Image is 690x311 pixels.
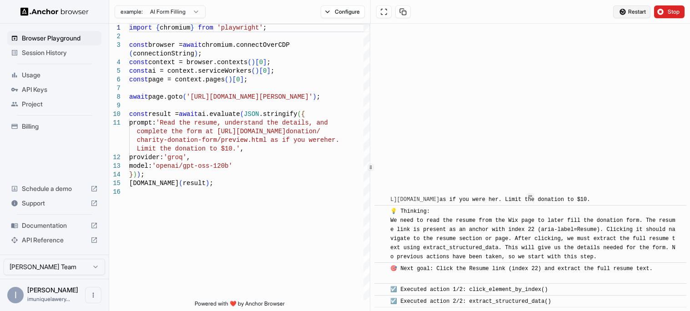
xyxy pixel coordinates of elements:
[247,59,251,66] span: (
[628,8,646,15] span: Restart
[244,76,247,83] span: ;
[129,93,148,100] span: await
[7,45,101,60] div: Session History
[271,67,274,75] span: ;
[129,76,148,83] span: const
[395,5,411,18] button: Copy session ID
[390,286,548,293] span: ☑️ Executed action 1/2: click_element_by_index()
[312,93,316,100] span: )
[390,298,551,305] span: ☑️ Executed action 2/2: extract_structured_data()
[324,136,339,144] span: her.
[156,24,160,31] span: {
[109,153,121,162] div: 12
[129,171,133,178] span: }
[202,41,290,49] span: chromium.connectOverCDP
[376,5,392,18] button: Open in full screen
[183,93,186,100] span: (
[263,67,267,75] span: 0
[7,287,24,303] div: I
[22,122,98,131] span: Billing
[379,297,383,306] span: ​
[225,76,228,83] span: (
[22,199,87,208] span: Support
[190,24,194,31] span: }
[198,24,213,31] span: from
[109,93,121,101] div: 8
[7,196,101,211] div: Support
[267,67,270,75] span: ]
[183,41,202,49] span: await
[129,180,179,187] span: [DOMAIN_NAME]
[20,7,89,16] img: Anchor Logo
[236,76,240,83] span: 0
[259,59,263,66] span: 0
[27,286,78,294] span: Imunique Lawery
[109,162,121,171] div: 13
[186,93,312,100] span: '[URL][DOMAIN_NAME][PERSON_NAME]'
[263,24,267,31] span: ;
[286,128,320,135] span: donation/
[22,34,98,43] span: Browser Playground
[129,41,148,49] span: const
[259,67,263,75] span: [
[317,93,320,100] span: ;
[109,84,121,93] div: 7
[164,154,186,161] span: 'groq'
[390,187,672,203] span: 🚀 Starting task: Read the resume, understand the details, and complete the form at as if you were...
[109,101,121,110] div: 9
[109,75,121,84] div: 6
[148,76,225,83] span: page = context.pages
[121,8,143,15] span: example:
[217,24,263,31] span: 'playwright'
[206,180,209,187] span: )
[109,41,121,50] div: 3
[179,180,182,187] span: (
[390,187,672,203] a: [URL][DOMAIN_NAME]
[194,50,198,57] span: )
[7,97,101,111] div: Project
[198,110,240,118] span: ai.evaluate
[267,59,270,66] span: ;
[209,180,213,187] span: ;
[390,266,653,281] span: 🎯 Next goal: Click the Resume link (index 22) and extract the full resume text.
[183,180,206,187] span: result
[109,24,121,32] div: 1
[141,171,144,178] span: ;
[22,100,98,109] span: Project
[129,162,152,170] span: model:
[22,221,87,230] span: Documentation
[379,264,383,273] span: ​
[7,119,101,134] div: Billing
[668,8,680,15] span: Stop
[179,110,198,118] span: await
[137,171,141,178] span: )
[133,171,136,178] span: )
[148,110,179,118] span: result =
[7,218,101,233] div: Documentation
[156,119,328,126] span: 'Read the resume, understand the details, and
[152,162,232,170] span: 'openai/gpt-oss-120b'
[22,48,98,57] span: Session History
[129,154,164,161] span: provider:
[109,32,121,41] div: 2
[137,145,240,152] span: Limit the donation to $10.'
[240,76,244,83] span: ]
[27,296,70,302] span: imuniquelawery31@walkerschools.org
[109,179,121,188] div: 15
[301,110,305,118] span: {
[109,119,121,127] div: 11
[198,50,201,57] span: ;
[255,59,259,66] span: [
[255,67,259,75] span: )
[137,128,286,135] span: complete the form at [URL][DOMAIN_NAME]
[259,110,297,118] span: .stringify
[7,31,101,45] div: Browser Playground
[263,59,267,66] span: ]
[148,41,183,49] span: browser =
[390,208,675,260] span: 💡 Thinking: We need to read the resume from the Wix page to later fill the donation form. The res...
[22,236,87,245] span: API Reference
[109,110,121,119] div: 10
[129,59,148,66] span: const
[22,70,98,80] span: Usage
[109,171,121,179] div: 14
